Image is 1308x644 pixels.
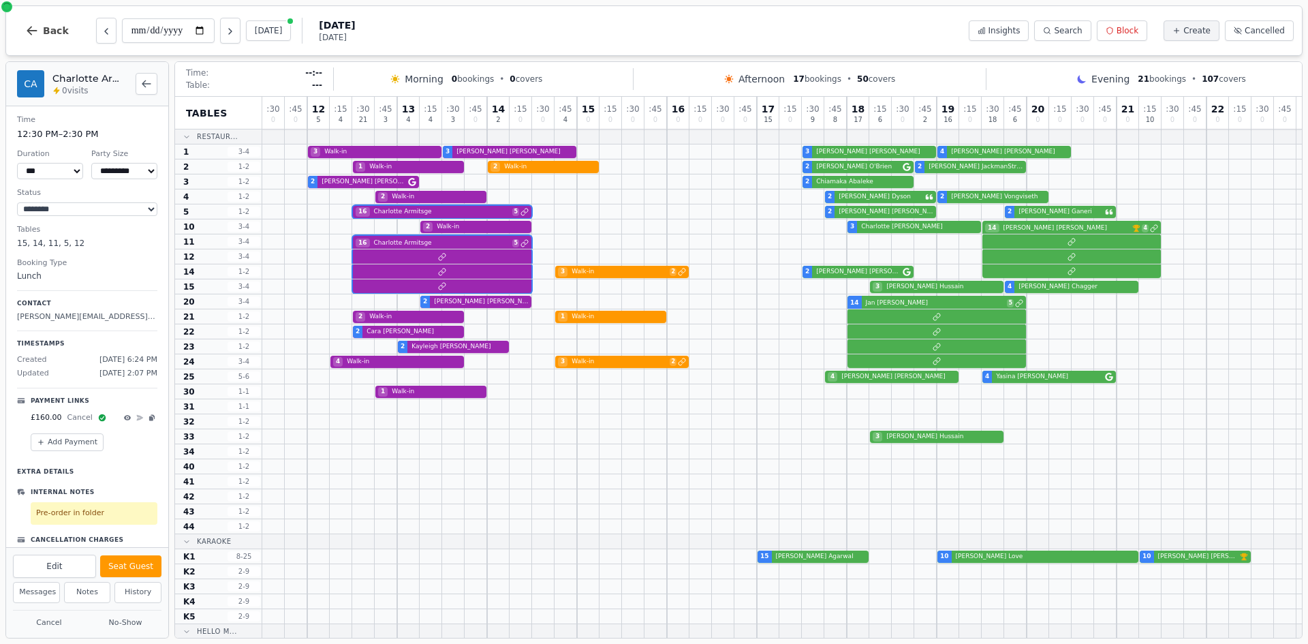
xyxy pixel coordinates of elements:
span: 1 - 2 [228,177,260,187]
span: 21 [359,117,368,123]
span: 3 [558,357,567,367]
span: Table: [186,80,210,91]
button: No-Show [89,615,161,632]
span: 1 - 2 [228,341,260,352]
span: [PERSON_NAME] [PERSON_NAME] [431,297,529,307]
span: : 15 [514,105,527,113]
span: 0 [631,117,635,123]
span: Walk-in [569,357,668,367]
span: [PERSON_NAME] JackmanStraw [926,162,1023,172]
span: [PERSON_NAME] O'Brien [813,162,901,172]
span: 3 - 4 [228,356,260,367]
span: 0 visits [62,85,89,96]
button: History [114,582,161,603]
span: 0 [1238,117,1242,123]
span: : 30 [1256,105,1268,113]
span: 3 [451,117,455,123]
span: Walk-in [367,162,461,172]
button: Copy link [146,411,157,425]
button: Edit [13,555,96,578]
span: 1 - 2 [228,461,260,472]
span: : 30 [1076,105,1089,113]
span: Tables [186,106,228,120]
span: 5 [512,208,519,216]
span: [PERSON_NAME] Chagger [1016,282,1136,292]
span: • [1192,74,1196,85]
span: 3 - 4 [228,281,260,292]
span: 0 [698,117,702,123]
span: 14 [492,104,505,114]
p: Internal Notes [31,488,95,497]
span: 0 [294,117,298,123]
span: [DATE] [319,18,355,32]
span: 1 - 2 [228,416,260,427]
span: 2 [805,267,809,277]
span: 3 [873,432,882,442]
span: 4 [1142,224,1149,232]
span: 17 [854,117,862,123]
svg: Google booking [903,163,911,171]
span: 1 - 2 [228,476,260,487]
button: Seat Guest [100,555,161,577]
span: Time: [186,67,208,78]
span: 16 [944,117,952,123]
button: Notes [64,582,111,603]
span: Block [1117,25,1138,36]
span: Walk-in [569,267,668,277]
span: Charlotte Armitsge [371,239,512,248]
dt: Duration [17,149,83,160]
span: 0 [1058,117,1062,123]
button: Next day [220,18,240,44]
span: 0 [653,117,657,123]
span: Walk-in [344,357,461,367]
span: 4 [406,117,410,123]
span: Chiamaka Abaleke [813,177,911,187]
span: : 45 [918,105,931,113]
span: 0 [541,117,545,123]
span: --- [312,80,322,91]
span: [DATE] 6:24 PM [99,354,157,366]
span: 2 [805,177,809,187]
span: 17 [762,104,775,114]
span: : 15 [334,105,347,113]
span: 2 [183,162,189,172]
span: 1 [378,387,388,397]
span: 2 [940,192,944,202]
span: Cara [PERSON_NAME] [364,327,461,337]
span: 5 [512,239,519,247]
p: Timestamps [17,339,157,349]
span: 0 [1125,117,1130,123]
span: 1 - 2 [228,206,260,217]
span: 2 [378,192,388,202]
span: [DATE] 2:07 PM [99,368,157,380]
span: [DATE] [319,32,355,43]
span: 14 [850,298,859,308]
span: 3 [558,267,567,277]
span: 15 [183,281,195,292]
dd: 15, 14, 11, 5, 12 [17,237,157,249]
span: : 15 [424,105,437,113]
span: 3 [850,222,854,232]
span: [PERSON_NAME] [PERSON_NAME] [813,267,901,277]
span: covers [1202,74,1246,85]
span: [PERSON_NAME] [PERSON_NAME] [839,372,956,382]
span: 20 [183,296,195,307]
button: Cancel [13,615,85,632]
span: 9 [811,117,815,123]
span: Jan [PERSON_NAME] [863,298,1006,308]
span: 1 [558,312,567,322]
span: 13 [402,104,415,114]
span: : 30 [266,105,279,113]
span: 2 [918,162,922,172]
span: 2 [923,117,927,123]
span: 0 [473,117,478,123]
span: 2 [670,358,676,366]
span: 0 [1170,117,1174,123]
button: Insights [969,20,1029,41]
span: [PERSON_NAME] [PERSON_NAME] [454,147,574,157]
span: [PERSON_NAME] [PERSON_NAME] [813,147,933,157]
span: bookings [452,74,494,85]
span: 0 [1103,117,1107,123]
span: [PERSON_NAME] Hussain [884,282,1001,292]
span: 2 [490,162,500,172]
